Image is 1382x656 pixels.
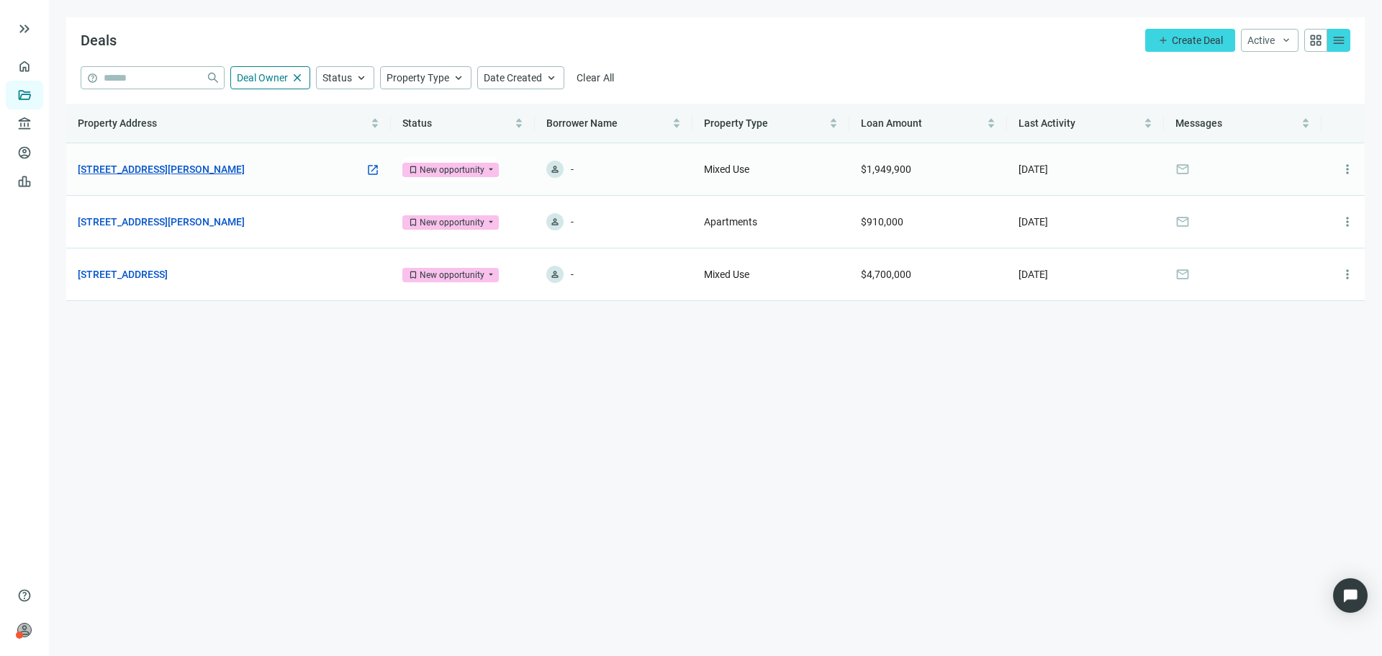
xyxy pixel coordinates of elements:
span: bookmark [408,270,418,280]
span: Mixed Use [704,269,749,280]
span: mail [1175,215,1190,229]
span: Clear All [577,72,615,84]
a: [STREET_ADDRESS][PERSON_NAME] [78,214,245,230]
button: keyboard_double_arrow_right [16,20,33,37]
span: Last Activity [1019,117,1075,129]
a: [STREET_ADDRESS][PERSON_NAME] [78,161,245,177]
span: bookmark [408,165,418,175]
span: Date Created [484,72,542,84]
div: Open Intercom Messenger [1333,578,1368,613]
span: - [571,213,574,230]
span: person [17,623,32,637]
span: [DATE] [1019,163,1048,175]
span: [DATE] [1019,269,1048,280]
span: more_vert [1340,215,1355,229]
span: mail [1175,267,1190,282]
span: Loan Amount [861,117,922,129]
span: $4,700,000 [861,269,911,280]
span: account_balance [17,117,27,131]
span: person [550,269,560,279]
span: bookmark [408,217,418,228]
span: [DATE] [1019,216,1048,228]
div: New opportunity [420,215,484,230]
span: more_vert [1340,162,1355,176]
span: menu [1332,33,1346,48]
span: Borrower Name [546,117,618,129]
span: $1,949,900 [861,163,911,175]
a: [STREET_ADDRESS] [78,266,168,282]
span: person [550,217,560,227]
span: keyboard_arrow_up [355,71,368,84]
span: Apartments [704,216,757,228]
button: addCreate Deal [1145,29,1235,52]
span: Deal Owner [237,72,288,84]
span: Status [322,72,352,84]
div: New opportunity [420,268,484,282]
span: Messages [1175,117,1222,129]
span: Status [402,117,432,129]
span: keyboard_arrow_up [545,71,558,84]
span: help [87,73,98,84]
span: Property Address [78,117,157,129]
button: more_vert [1333,207,1362,236]
span: keyboard_arrow_up [452,71,465,84]
span: Active [1247,35,1275,46]
div: New opportunity [420,163,484,177]
button: more_vert [1333,155,1362,184]
span: - [571,266,574,283]
span: $910,000 [861,216,903,228]
span: open_in_new [366,163,379,176]
span: add [1157,35,1169,46]
button: more_vert [1333,260,1362,289]
span: more_vert [1340,267,1355,282]
button: Clear All [570,66,621,89]
button: Activekeyboard_arrow_down [1241,29,1299,52]
span: Create Deal [1172,35,1223,46]
span: Property Type [704,117,768,129]
span: keyboard_arrow_down [1281,35,1292,46]
span: Mixed Use [704,163,749,175]
span: help [17,588,32,603]
span: mail [1175,162,1190,176]
span: close [291,71,304,84]
span: grid_view [1309,33,1323,48]
span: person [550,164,560,174]
span: Property Type [387,72,449,84]
a: open_in_new [366,163,379,179]
span: - [571,161,574,178]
